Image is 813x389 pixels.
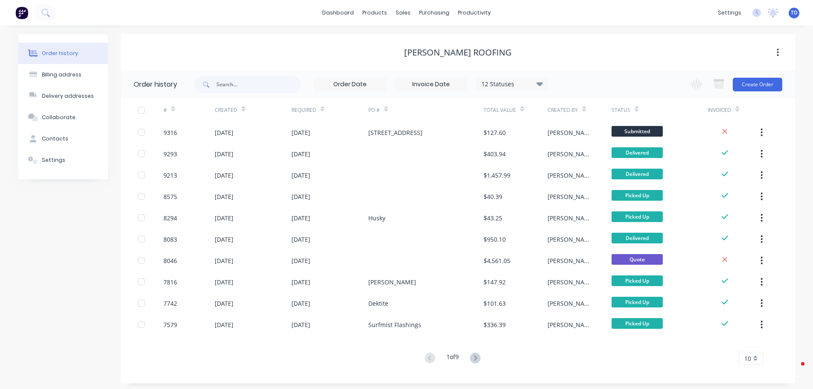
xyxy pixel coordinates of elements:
[215,128,233,137] div: [DATE]
[215,235,233,244] div: [DATE]
[368,299,388,308] div: Dektite
[548,128,594,137] div: [PERSON_NAME]
[446,352,459,365] div: 1 of 9
[163,256,177,265] div: 8046
[291,128,310,137] div: [DATE]
[163,171,177,180] div: 9213
[163,235,177,244] div: 8083
[714,6,746,19] div: settings
[548,171,594,180] div: [PERSON_NAME]
[548,320,594,329] div: [PERSON_NAME]
[215,171,233,180] div: [DATE]
[291,192,310,201] div: [DATE]
[368,106,380,114] div: PO #
[612,190,663,201] span: Picked Up
[415,6,454,19] div: purchasing
[612,297,663,307] span: Picked Up
[216,76,301,93] input: Search...
[42,50,78,57] div: Order history
[368,214,385,222] div: Husky
[15,6,28,19] img: Factory
[291,149,310,158] div: [DATE]
[548,192,594,201] div: [PERSON_NAME]
[134,79,177,90] div: Order history
[612,233,663,243] span: Delivered
[484,149,506,158] div: $403.94
[548,106,578,114] div: Created By
[391,6,415,19] div: sales
[215,278,233,287] div: [DATE]
[733,78,782,91] button: Create Order
[368,278,416,287] div: [PERSON_NAME]
[744,354,751,363] span: 10
[215,256,233,265] div: [DATE]
[291,214,310,222] div: [DATE]
[318,6,358,19] a: dashboard
[163,299,177,308] div: 7742
[163,192,177,201] div: 8575
[484,214,502,222] div: $43.25
[215,299,233,308] div: [DATE]
[215,320,233,329] div: [DATE]
[368,320,421,329] div: Surfmist Flashings
[163,128,177,137] div: 9316
[291,256,310,265] div: [DATE]
[484,106,516,114] div: Total Value
[18,64,108,85] button: Billing address
[548,98,612,122] div: Created By
[612,254,663,265] span: Quote
[163,214,177,222] div: 8294
[42,92,94,100] div: Delivery addresses
[476,79,548,89] div: 12 Statuses
[215,214,233,222] div: [DATE]
[484,320,506,329] div: $336.39
[291,299,310,308] div: [DATE]
[18,85,108,107] button: Delivery addresses
[291,320,310,329] div: [DATE]
[548,235,594,244] div: [PERSON_NAME]
[548,149,594,158] div: [PERSON_NAME]
[163,149,177,158] div: 9293
[404,47,512,58] div: [PERSON_NAME] Roofing
[484,192,502,201] div: $40.39
[18,43,108,64] button: Order history
[215,149,233,158] div: [DATE]
[484,98,548,122] div: Total Value
[612,275,663,286] span: Picked Up
[548,299,594,308] div: [PERSON_NAME]
[42,135,68,143] div: Contacts
[612,211,663,222] span: Picked Up
[612,126,663,137] span: Submitted
[163,98,215,122] div: #
[215,192,233,201] div: [DATE]
[395,78,467,91] input: Invoice Date
[548,256,594,265] div: [PERSON_NAME]
[612,106,630,114] div: Status
[791,9,798,17] span: TD
[163,320,177,329] div: 7579
[18,128,108,149] button: Contacts
[548,214,594,222] div: [PERSON_NAME]
[708,98,759,122] div: Invoiced
[42,71,82,79] div: Billing address
[291,235,310,244] div: [DATE]
[42,114,76,121] div: Collaborate
[484,171,510,180] div: $1,457.99
[368,128,423,137] div: [STREET_ADDRESS]
[291,171,310,180] div: [DATE]
[163,106,167,114] div: #
[484,128,506,137] div: $127.60
[612,169,663,179] span: Delivered
[484,299,506,308] div: $101.63
[784,360,804,380] iframe: Intercom live chat
[291,106,316,114] div: Required
[42,156,65,164] div: Settings
[291,278,310,287] div: [DATE]
[163,278,177,287] div: 7816
[18,107,108,128] button: Collaborate
[454,6,495,19] div: productivity
[358,6,391,19] div: products
[314,78,386,91] input: Order Date
[612,318,663,329] span: Picked Up
[215,98,291,122] div: Created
